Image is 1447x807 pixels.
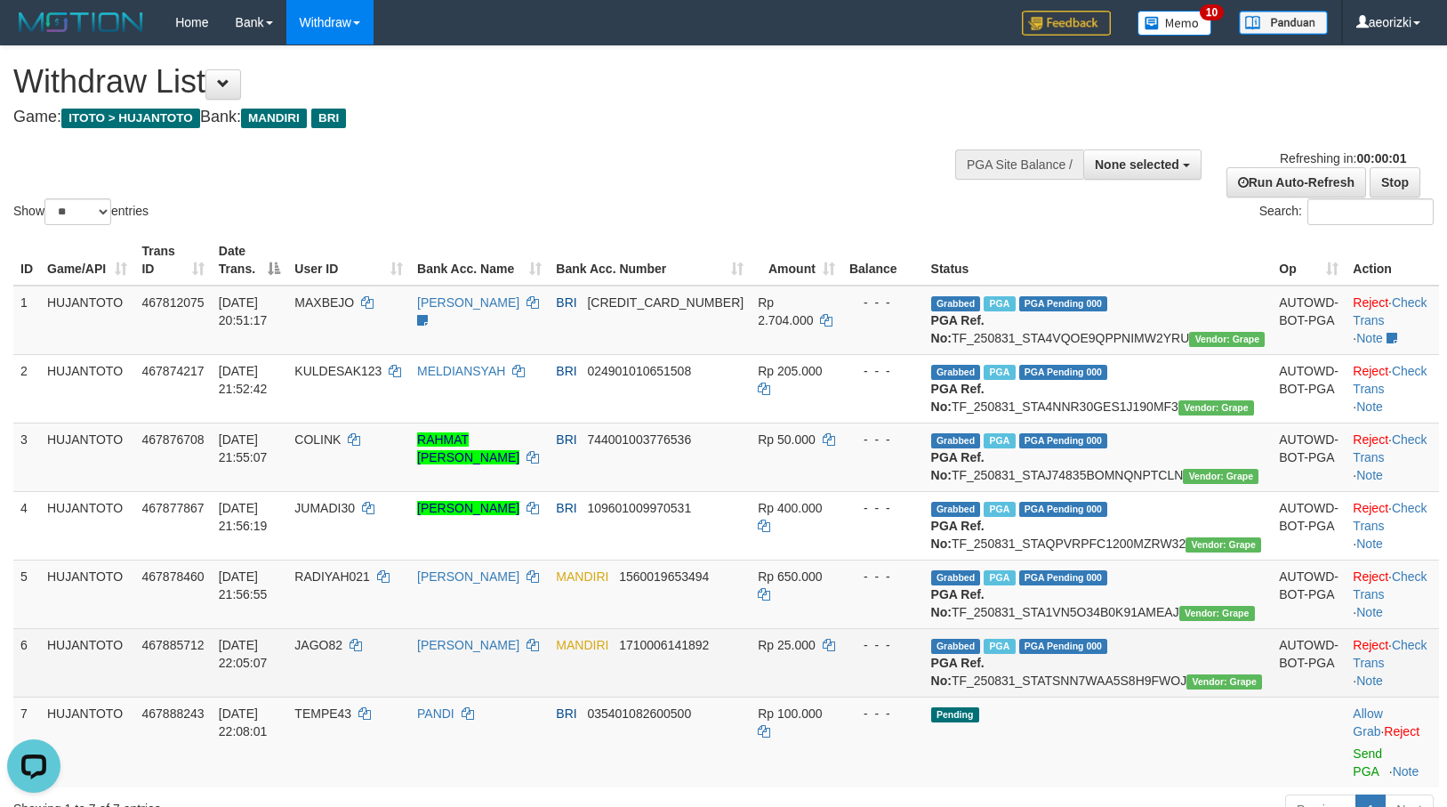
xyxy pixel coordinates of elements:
span: MANDIRI [556,638,608,652]
span: Vendor URL: https://settle31.1velocity.biz [1186,674,1262,690]
span: PGA Pending [1019,433,1108,448]
b: PGA Ref. No: [931,587,985,619]
td: · · [1346,628,1439,697]
span: Copy 109601009970531 to clipboard [587,501,691,515]
td: HUJANTOTO [40,560,134,628]
a: Note [1356,399,1383,414]
td: HUJANTOTO [40,491,134,560]
td: AUTOWD-BOT-PGA [1272,423,1346,491]
td: 6 [13,628,40,697]
strong: 00:00:01 [1356,151,1406,165]
th: Status [924,235,1273,286]
span: COLINK [294,432,341,447]
td: · · [1346,354,1439,423]
b: PGA Ref. No: [931,519,985,551]
a: Note [1356,537,1383,551]
th: Bank Acc. Name: activate to sort column ascending [410,235,549,286]
span: [DATE] 21:55:07 [219,432,268,464]
span: JAGO82 [294,638,342,652]
a: Reject [1353,501,1388,515]
span: Vendor URL: https://settle31.1velocity.biz [1178,400,1254,416]
div: - - - [849,294,917,311]
th: Balance [842,235,924,286]
span: Rp 50.000 [758,432,816,447]
span: MANDIRI [556,569,608,584]
td: HUJANTOTO [40,697,134,787]
span: Marked by aeorizki [984,502,1015,517]
img: Feedback.jpg [1022,11,1111,36]
span: [DATE] 22:05:07 [219,638,268,670]
td: · · [1346,560,1439,628]
td: HUJANTOTO [40,423,134,491]
a: Note [1356,605,1383,619]
span: Grabbed [931,296,981,311]
span: 467876708 [141,432,204,447]
a: Note [1356,468,1383,482]
span: Marked by aeorizki [984,296,1015,311]
td: TF_250831_STA4NNR30GES1J190MF3 [924,354,1273,423]
span: Rp 2.704.000 [758,295,813,327]
span: 467888243 [141,706,204,721]
label: Show entries [13,198,149,225]
div: - - - [849,499,917,517]
span: KULDESAK123 [294,364,382,378]
span: Marked by aeorizki [984,570,1015,585]
td: AUTOWD-BOT-PGA [1272,560,1346,628]
a: [PERSON_NAME] [417,295,519,310]
span: Vendor URL: https://settle31.1velocity.biz [1183,469,1258,484]
a: MELDIANSYAH [417,364,505,378]
td: HUJANTOTO [40,354,134,423]
span: Vendor URL: https://settle31.1velocity.biz [1186,537,1261,553]
span: · [1353,706,1384,738]
a: PANDI [417,706,454,721]
h4: Game: Bank: [13,109,947,126]
a: Reject [1353,432,1388,447]
span: [DATE] 21:56:55 [219,569,268,601]
a: RAHMAT [PERSON_NAME] [417,432,519,464]
span: RADIYAH021 [294,569,370,584]
span: Grabbed [931,365,981,380]
a: Note [1393,764,1419,779]
span: Grabbed [931,502,981,517]
td: 7 [13,697,40,787]
td: AUTOWD-BOT-PGA [1272,491,1346,560]
span: MANDIRI [241,109,307,128]
span: Marked by aeorizki [984,365,1015,380]
span: 10 [1200,4,1224,20]
a: Send PGA [1353,746,1382,779]
span: Marked by aeorizki [984,639,1015,654]
td: TF_250831_STA4VQOE9QPPNIMW2YRU [924,286,1273,355]
span: BRI [556,364,576,378]
td: TF_250831_STAQPVRPFC1200MZRW32 [924,491,1273,560]
a: Allow Grab [1353,706,1382,738]
th: Date Trans.: activate to sort column descending [212,235,288,286]
span: Grabbed [931,433,981,448]
span: ITOTO > HUJANTOTO [61,109,200,128]
div: PGA Site Balance / [955,149,1083,180]
a: Reject [1353,295,1388,310]
td: 2 [13,354,40,423]
span: Refreshing in: [1280,151,1406,165]
td: HUJANTOTO [40,286,134,355]
div: - - - [849,362,917,380]
span: PGA Pending [1019,570,1108,585]
b: PGA Ref. No: [931,656,985,688]
th: Bank Acc. Number: activate to sort column ascending [549,235,751,286]
span: Copy 1560019653494 to clipboard [619,569,709,584]
div: - - - [849,705,917,722]
td: · [1346,697,1439,787]
th: ID [13,235,40,286]
span: Copy 024901010651508 to clipboard [587,364,691,378]
span: Marked by aeorizki [984,433,1015,448]
input: Search: [1307,198,1434,225]
td: AUTOWD-BOT-PGA [1272,628,1346,697]
a: [PERSON_NAME] [417,501,519,515]
div: - - - [849,636,917,654]
span: 467874217 [141,364,204,378]
img: panduan.png [1239,11,1328,35]
th: Action [1346,235,1439,286]
td: 1 [13,286,40,355]
span: Grabbed [931,570,981,585]
a: [PERSON_NAME] [417,638,519,652]
a: Reject [1384,724,1419,738]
